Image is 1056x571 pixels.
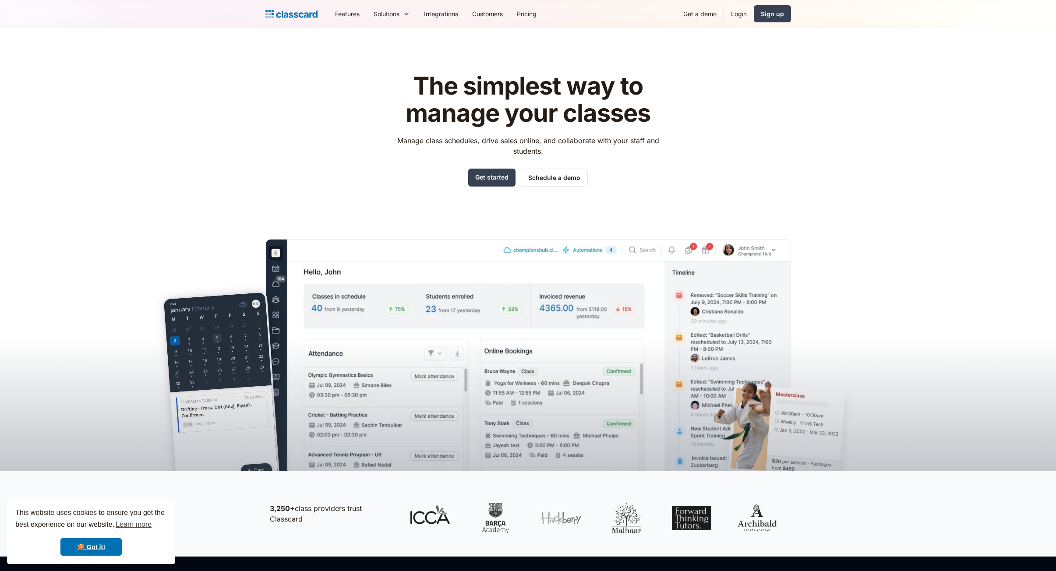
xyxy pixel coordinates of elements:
a: Pricing [510,4,544,24]
a: Logo [265,8,318,20]
span: This website uses cookies to ensure you get the best experience on our website. [15,508,167,531]
a: Get a demo [676,4,724,24]
a: Sign up [754,5,791,22]
div: Sign up [761,9,784,18]
a: Schedule a demo [521,169,588,187]
a: dismiss cookie message [60,538,122,556]
a: learn more about cookies [114,518,153,531]
p: class providers trust Classcard [270,503,392,524]
a: Customers [465,4,510,24]
div: cookieconsent [7,499,175,564]
p: Manage class schedules, drive sales online, and collaborate with your staff and students. [389,135,667,156]
a: Get started [468,169,516,187]
a: Login [724,4,754,24]
strong: 3,250+ [270,504,295,513]
div: Solutions [367,4,417,24]
div: Solutions [374,9,399,18]
a: Integrations [417,4,465,24]
a: Features [328,4,367,24]
h1: The simplest way to manage your classes [389,73,667,127]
